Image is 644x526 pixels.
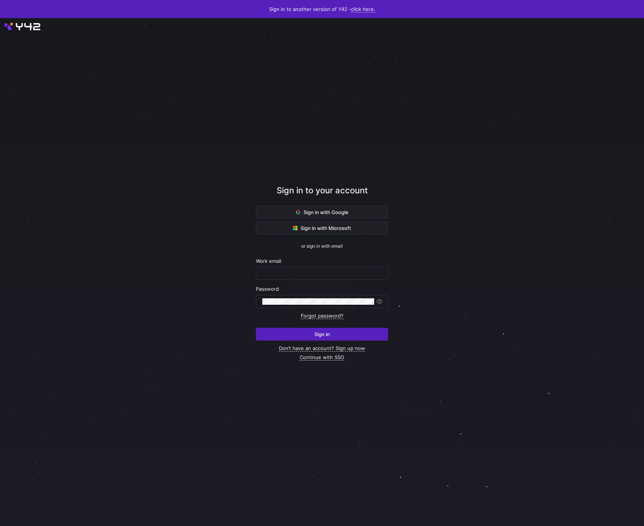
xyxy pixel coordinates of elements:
[256,286,279,292] span: Password
[300,354,344,361] a: Continue with SSO
[351,6,375,12] a: click here.
[256,222,388,234] button: Sign in with Microsoft
[293,225,351,231] span: Sign in with Microsoft
[279,345,365,352] a: Don’t have an account? Sign up now
[256,184,388,206] div: Sign in to your account
[256,206,388,219] button: Sign in with Google
[256,258,281,264] span: Work email
[301,313,344,319] a: Forgot password?
[256,328,388,341] button: Sign in
[314,331,330,337] span: Sign in
[301,244,343,249] span: or sign in with email
[296,209,348,215] span: Sign in with Google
